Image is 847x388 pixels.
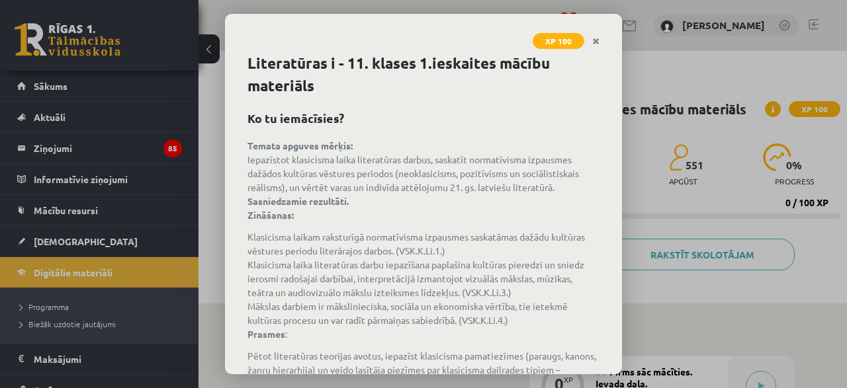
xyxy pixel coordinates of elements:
li: Klasicisma laika literatūras darbu iepazīšana paplašina kultūras pieredzi un sniedz ierosmi radoš... [247,258,600,299]
strong: Prasmes [247,328,285,340]
span: XP 100 [533,33,584,49]
h1: Literatūras i - 11. klases 1.ieskaites mācību materiāls [247,52,600,97]
strong: Zināšanas: [247,209,294,221]
p: : [247,327,600,341]
li: Mākslas darbiem ir mākslinieciska, sociāla un ekonomiska vērtība, tie ietekmē kultūras procesu un... [247,299,600,327]
li: Klasicisma laikam raksturīgā normatīvisma izpausmes saskatāmas dažādu kultūras vēstures periodu l... [247,230,600,258]
a: Close [584,28,607,54]
p: Iepazīstot klasicisma laika literatūras darbus, saskatīt normatīvisma izpausmes dažādos kultūras ... [247,139,600,222]
h2: Ko tu iemācīsies? [247,109,600,127]
strong: Temata apguves mērķis: [247,139,353,151]
strong: Sasniedzamie rezultāti. [247,195,349,207]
